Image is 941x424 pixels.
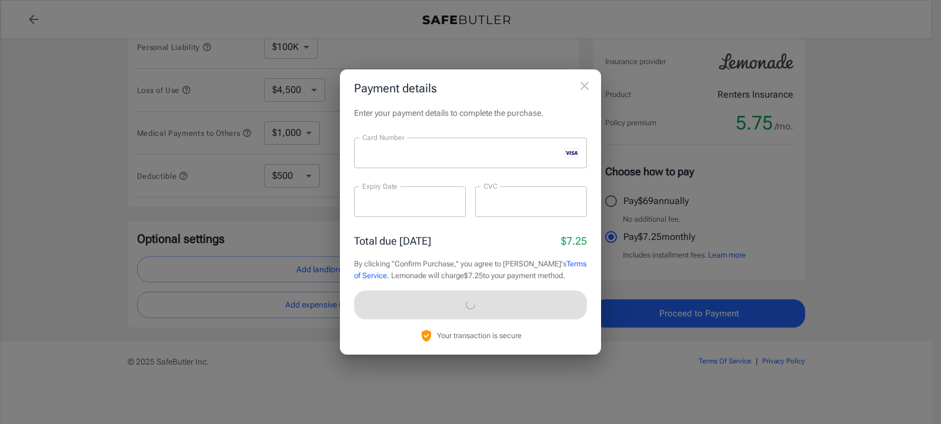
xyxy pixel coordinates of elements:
svg: visa [565,148,579,158]
a: Terms of Service [354,259,586,280]
p: Your transaction is secure [437,330,522,341]
label: Expiry Date [362,181,398,191]
p: Enter your payment details to complete the purchase. [354,107,587,119]
iframe: Secure card number input frame [362,148,560,159]
label: Card Number [362,132,404,142]
p: By clicking "Confirm Purchase," you agree to [PERSON_NAME]'s . Lemonade will charge $7.25 to your... [354,258,587,281]
iframe: Secure expiration date input frame [362,196,458,208]
p: $7.25 [561,233,587,249]
h2: Payment details [340,69,601,107]
p: Total due [DATE] [354,233,431,249]
label: CVC [483,181,498,191]
iframe: Secure CVC input frame [483,196,579,208]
